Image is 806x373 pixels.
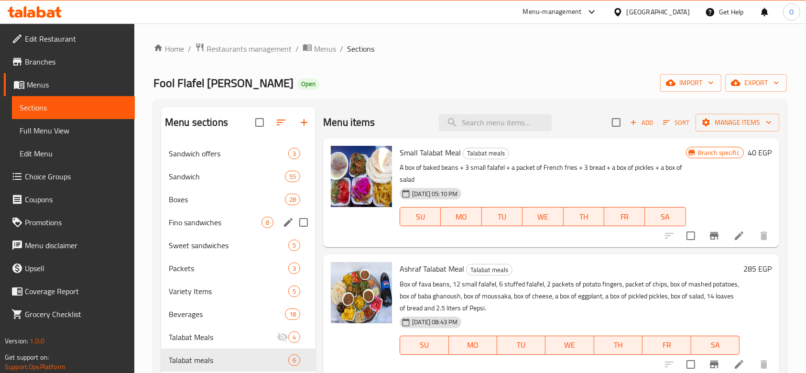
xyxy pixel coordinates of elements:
a: Coupons [4,188,135,211]
div: [GEOGRAPHIC_DATA] [627,7,690,17]
button: TH [594,336,643,355]
div: items [288,354,300,366]
div: Beverages [169,308,285,320]
span: SA [649,210,682,224]
span: 3 [289,149,300,158]
img: Ashraf Talabat Meal [331,262,392,323]
div: items [288,240,300,251]
h6: 40 EGP [748,146,772,159]
span: 8 [262,218,273,227]
button: SA [691,336,740,355]
button: Add [626,115,657,130]
span: SU [404,210,437,224]
span: Full Menu View [20,125,127,136]
button: MO [449,336,497,355]
span: Select all sections [250,112,270,132]
span: Manage items [703,117,772,129]
span: Choice Groups [25,171,127,182]
span: Talabat meals [467,264,512,275]
button: MO [441,207,481,226]
p: Box of fava beans, 12 small falafel, 6 stuffed falafel, 2 packets of potato fingers, packet of ch... [400,278,740,314]
span: TU [501,338,542,352]
span: Talabat meals [463,148,509,159]
span: WE [549,338,590,352]
div: Sweet sandwiches5 [161,234,316,257]
span: Promotions [25,217,127,228]
a: Edit menu item [733,230,745,241]
span: Add item [626,115,657,130]
span: import [668,77,714,89]
span: 5 [289,287,300,296]
div: items [288,148,300,159]
span: Sort [663,117,689,128]
span: Coverage Report [25,285,127,297]
span: 6 [289,356,300,365]
div: Menu-management [523,6,582,18]
span: export [733,77,779,89]
span: Ashraf Talabat Meal [400,262,464,276]
a: Upsell [4,257,135,280]
span: Sort items [657,115,696,130]
a: Menus [4,73,135,96]
button: WE [545,336,594,355]
div: Beverages18 [161,303,316,326]
span: Coupons [25,194,127,205]
span: SA [695,338,736,352]
div: Variety Items [169,285,288,297]
span: 5 [289,241,300,250]
span: Select to update [681,226,701,246]
span: 4 [289,333,300,342]
span: [DATE] 08:43 PM [408,318,461,327]
input: search [439,114,552,131]
button: FR [643,336,691,355]
button: WE [523,207,563,226]
span: 3 [289,264,300,273]
div: items [285,308,300,320]
a: Grocery Checklist [4,303,135,326]
li: / [188,43,191,55]
span: Edit Menu [20,148,127,159]
span: Get support on: [5,351,49,363]
span: O [789,7,794,17]
button: Add section [293,111,316,134]
button: delete [752,224,775,247]
button: Sort [661,115,692,130]
span: TH [567,210,600,224]
span: Sandwich offers [169,148,288,159]
span: Sweet sandwiches [169,240,288,251]
span: Sections [347,43,374,55]
span: Packets [169,263,288,274]
span: TU [486,210,519,224]
a: Restaurants management [195,43,292,55]
div: Variety Items5 [161,280,316,303]
span: WE [526,210,559,224]
div: items [288,263,300,274]
span: Add [629,117,654,128]
span: Sections [20,102,127,113]
span: Restaurants management [207,43,292,55]
span: Boxes [169,194,285,205]
button: edit [281,215,295,230]
button: SU [400,207,441,226]
div: items [288,331,300,343]
span: 18 [285,310,300,319]
span: 1.0.0 [30,335,44,347]
a: Sections [12,96,135,119]
h2: Menu sections [165,115,228,130]
a: Branches [4,50,135,73]
a: Support.OpsPlatform [5,361,65,373]
span: Menu disclaimer [25,240,127,251]
button: TU [497,336,545,355]
span: Talabat meals [169,354,288,366]
div: Packets3 [161,257,316,280]
span: Branch specific [694,148,743,157]
li: / [295,43,299,55]
a: Coverage Report [4,280,135,303]
div: items [288,285,300,297]
nav: breadcrumb [153,43,787,55]
h6: 285 EGP [743,262,772,275]
li: / [340,43,343,55]
button: SU [400,336,448,355]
